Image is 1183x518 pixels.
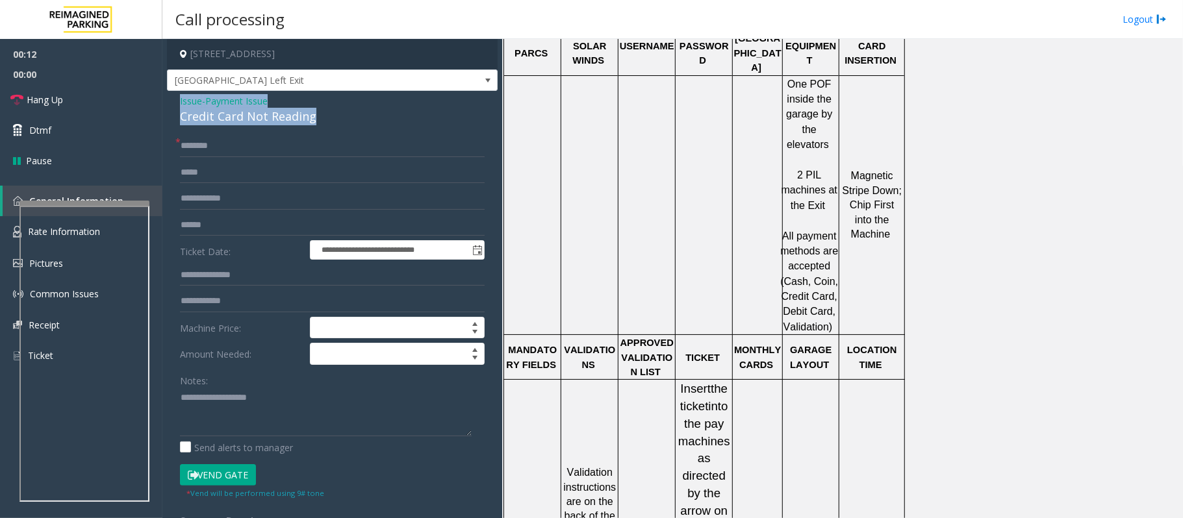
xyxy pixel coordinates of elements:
[205,94,268,108] span: Payment Issue
[466,343,484,354] span: Increase value
[13,350,21,362] img: 'icon'
[180,464,256,486] button: Vend Gate
[13,226,21,238] img: 'icon'
[169,3,291,35] h3: Call processing
[466,328,484,338] span: Decrease value
[29,123,51,137] span: Dtmf
[470,241,484,259] span: Toggle popup
[786,79,835,151] span: One POF inside the garage by the elevators
[620,41,674,51] span: USERNAME
[515,48,548,58] span: PARCS
[13,196,23,206] img: 'icon'
[26,154,52,167] span: Pause
[685,352,720,363] span: TICKET
[1156,12,1167,26] img: logout
[180,441,293,454] label: Send alerts to manager
[29,195,123,207] span: General Information
[845,41,897,66] span: CARD INSERTION
[177,240,307,260] label: Ticket Date:
[847,345,900,369] span: LOCATION TIME
[507,345,557,369] span: MANDATORY FIELDS
[186,488,324,498] small: Vend will be performed using 9# tone
[180,369,208,388] label: Notes:
[13,321,22,329] img: 'icon'
[782,169,841,211] span: 2 PIL machines at the Exit
[13,289,23,299] img: 'icon'
[13,259,23,267] img: 'icon'
[466,354,484,364] span: Decrease value
[780,230,841,332] span: All payment methods are accepted (Cash, Coin, Credit Card, Debit Card, Validation)
[180,108,485,125] div: Credit Card Not Reading
[572,41,609,66] span: SOLAR WINDS
[620,338,676,377] span: APPROVED VALIDATION LIST
[466,317,484,328] span: Increase value
[680,41,729,66] span: PASSWORD
[785,41,836,66] span: EQUIPMENT
[3,186,162,216] a: General Information
[1123,12,1167,26] a: Logout
[177,343,307,365] label: Amount Needed:
[167,39,498,69] h4: [STREET_ADDRESS]
[177,317,307,339] label: Machine Price:
[168,70,431,91] span: [GEOGRAPHIC_DATA] Left Exit
[681,382,711,395] span: Insert
[564,345,615,369] span: VALIDATIONS
[734,33,782,73] span: [GEOGRAPHIC_DATA]
[843,170,905,240] span: Magnetic Stripe Down; Chip First into the Machine
[180,94,202,108] span: Issue
[202,95,268,107] span: -
[734,345,784,369] span: MONTHLY CARDS
[27,93,63,106] span: Hang Up
[790,345,834,369] span: GARAGE LAYOUT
